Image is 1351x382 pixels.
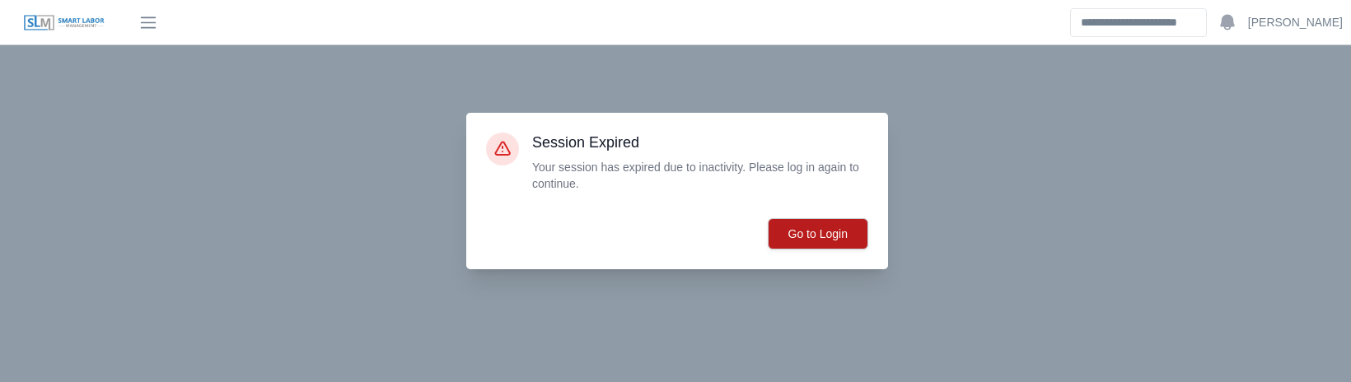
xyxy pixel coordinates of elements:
a: [PERSON_NAME] [1248,14,1343,31]
img: SLM Logo [23,14,105,32]
input: Search [1070,8,1207,37]
h3: Session Expired [532,133,868,152]
button: Go to Login [768,218,868,249]
p: Your session has expired due to inactivity. Please log in again to continue. [532,159,868,192]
